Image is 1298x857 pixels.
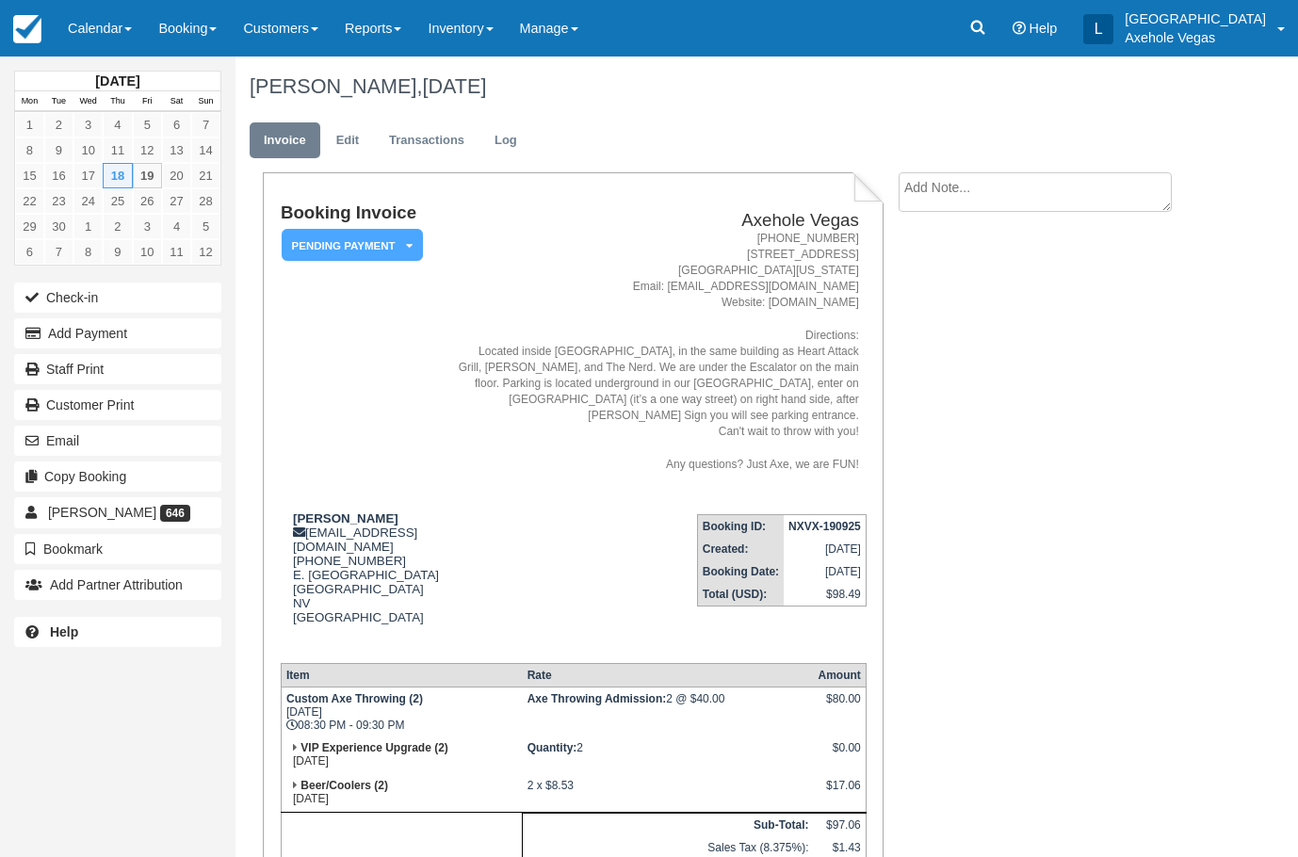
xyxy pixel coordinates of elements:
[133,112,162,137] a: 5
[14,283,221,313] button: Check-in
[1013,22,1026,35] i: Help
[480,122,531,159] a: Log
[73,137,103,163] a: 10
[103,214,132,239] a: 2
[95,73,139,89] strong: [DATE]
[281,228,416,263] a: Pending Payment
[44,112,73,137] a: 2
[44,239,73,265] a: 7
[44,188,73,214] a: 23
[784,583,866,606] td: $98.49
[44,137,73,163] a: 9
[133,188,162,214] a: 26
[300,741,448,754] strong: VIP Experience Upgrade (2)
[15,188,44,214] a: 22
[14,426,221,456] button: Email
[14,617,221,647] a: Help
[191,188,220,214] a: 28
[133,91,162,112] th: Fri
[162,112,191,137] a: 6
[191,91,220,112] th: Sun
[322,122,373,159] a: Edit
[44,163,73,188] a: 16
[73,214,103,239] a: 1
[300,779,388,792] strong: Beer/Coolers (2)
[15,239,44,265] a: 6
[73,112,103,137] a: 3
[133,137,162,163] a: 12
[44,214,73,239] a: 30
[527,741,577,754] strong: Quantity
[250,122,320,159] a: Invoice
[162,163,191,188] a: 20
[813,814,866,837] td: $97.06
[103,163,132,188] a: 18
[422,74,486,98] span: [DATE]
[14,534,221,564] button: Bookmark
[1083,14,1113,44] div: L
[523,664,814,687] th: Rate
[162,239,191,265] a: 11
[523,814,814,837] th: Sub-Total:
[14,318,221,348] button: Add Payment
[697,514,784,538] th: Booking ID:
[73,163,103,188] a: 17
[281,511,445,648] div: [EMAIL_ADDRESS][DOMAIN_NAME] [PHONE_NUMBER] E. [GEOGRAPHIC_DATA] [GEOGRAPHIC_DATA] NV [GEOGRAPHIC...
[523,774,814,813] td: 2 x $8.53
[160,505,190,522] span: 646
[818,692,860,720] div: $80.00
[191,214,220,239] a: 5
[281,687,522,737] td: [DATE] 08:30 PM - 09:30 PM
[133,163,162,188] a: 19
[14,570,221,600] button: Add Partner Attribution
[697,583,784,606] th: Total (USD):
[15,112,44,137] a: 1
[191,239,220,265] a: 12
[13,15,41,43] img: checkfront-main-nav-mini-logo.png
[527,692,667,705] strong: Axe Throwing Admission
[103,112,132,137] a: 4
[73,91,103,112] th: Wed
[103,137,132,163] a: 11
[523,736,814,774] td: 2
[73,239,103,265] a: 8
[818,779,860,807] div: $17.06
[281,664,522,687] th: Item
[48,505,156,520] span: [PERSON_NAME]
[103,91,132,112] th: Thu
[14,461,221,492] button: Copy Booking
[784,560,866,583] td: [DATE]
[133,214,162,239] a: 3
[1030,21,1058,36] span: Help
[15,137,44,163] a: 8
[697,538,784,560] th: Created:
[15,91,44,112] th: Mon
[191,137,220,163] a: 14
[14,497,221,527] a: [PERSON_NAME] 646
[14,390,221,420] a: Customer Print
[286,692,423,705] strong: Custom Axe Throwing (2)
[162,214,191,239] a: 4
[282,229,423,262] em: Pending Payment
[788,520,861,533] strong: NXVX-190925
[103,239,132,265] a: 9
[250,75,1195,98] h1: [PERSON_NAME],
[813,664,866,687] th: Amount
[281,774,522,813] td: [DATE]
[1125,9,1266,28] p: [GEOGRAPHIC_DATA]
[1125,28,1266,47] p: Axehole Vegas
[523,687,814,737] td: 2 @ $40.00
[162,91,191,112] th: Sat
[191,112,220,137] a: 7
[281,203,445,223] h1: Booking Invoice
[281,736,522,774] td: [DATE]
[103,188,132,214] a: 25
[14,354,221,384] a: Staff Print
[375,122,479,159] a: Transactions
[452,231,859,473] address: [PHONE_NUMBER] [STREET_ADDRESS] [GEOGRAPHIC_DATA][US_STATE] Email: [EMAIL_ADDRESS][DOMAIN_NAME] W...
[697,560,784,583] th: Booking Date:
[162,188,191,214] a: 27
[191,163,220,188] a: 21
[818,741,860,769] div: $0.00
[15,214,44,239] a: 29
